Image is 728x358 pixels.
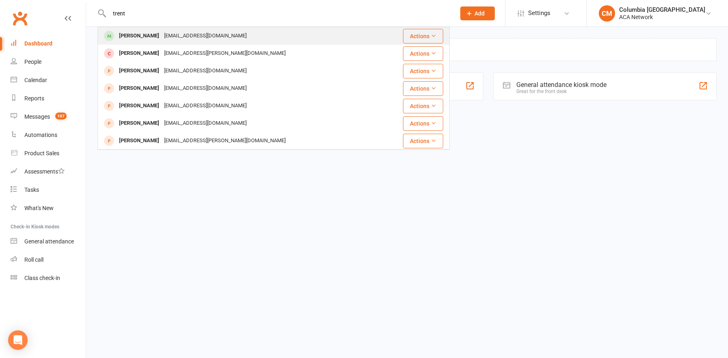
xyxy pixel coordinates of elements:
[24,40,52,47] div: Dashboard
[11,126,86,144] a: Automations
[11,71,86,89] a: Calendar
[24,77,47,83] div: Calendar
[11,108,86,126] a: Messages 107
[403,81,443,96] button: Actions
[11,269,86,287] a: Class kiosk mode
[117,100,162,112] div: [PERSON_NAME]
[8,330,28,350] div: Open Intercom Messenger
[24,59,41,65] div: People
[11,53,86,71] a: People
[460,7,495,20] button: Add
[24,150,59,156] div: Product Sales
[403,29,443,43] button: Actions
[162,117,249,129] div: [EMAIL_ADDRESS][DOMAIN_NAME]
[11,232,86,251] a: General attendance kiosk mode
[24,187,39,193] div: Tasks
[162,30,249,42] div: [EMAIL_ADDRESS][DOMAIN_NAME]
[474,10,485,17] span: Add
[55,113,67,119] span: 107
[11,181,86,199] a: Tasks
[403,99,443,113] button: Actions
[24,132,57,138] div: Automations
[528,4,550,22] span: Settings
[162,65,249,77] div: [EMAIL_ADDRESS][DOMAIN_NAME]
[117,65,162,77] div: [PERSON_NAME]
[619,13,705,21] div: ACA Network
[516,81,607,89] div: General attendance kiosk mode
[599,5,615,22] div: CM
[11,35,86,53] a: Dashboard
[516,89,607,94] div: Great for the front desk
[403,134,443,148] button: Actions
[24,95,44,102] div: Reports
[162,48,288,59] div: [EMAIL_ADDRESS][PERSON_NAME][DOMAIN_NAME]
[162,135,288,147] div: [EMAIL_ADDRESS][PERSON_NAME][DOMAIN_NAME]
[10,8,30,28] a: Clubworx
[11,163,86,181] a: Assessments
[403,116,443,131] button: Actions
[117,30,162,42] div: [PERSON_NAME]
[24,168,65,175] div: Assessments
[11,144,86,163] a: Product Sales
[24,238,74,245] div: General attendance
[117,48,162,59] div: [PERSON_NAME]
[619,6,705,13] div: Columbia [GEOGRAPHIC_DATA]
[24,205,54,211] div: What's New
[162,82,249,94] div: [EMAIL_ADDRESS][DOMAIN_NAME]
[107,8,450,19] input: Search...
[24,275,60,281] div: Class check-in
[11,89,86,108] a: Reports
[24,113,50,120] div: Messages
[11,199,86,217] a: What's New
[162,100,249,112] div: [EMAIL_ADDRESS][DOMAIN_NAME]
[117,117,162,129] div: [PERSON_NAME]
[403,46,443,61] button: Actions
[24,256,43,263] div: Roll call
[117,135,162,147] div: [PERSON_NAME]
[11,251,86,269] a: Roll call
[117,82,162,94] div: [PERSON_NAME]
[403,64,443,78] button: Actions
